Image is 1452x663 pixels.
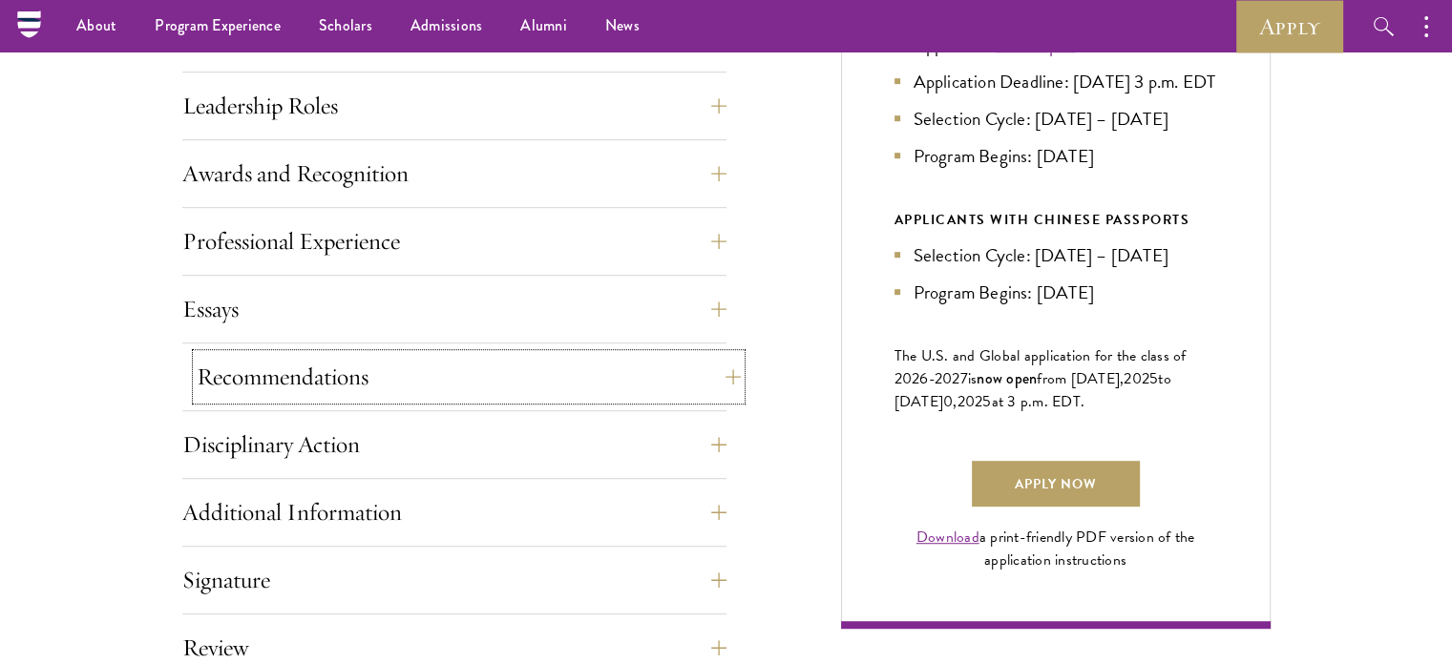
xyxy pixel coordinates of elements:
[968,367,978,390] span: is
[1037,367,1124,390] span: from [DATE],
[929,367,960,390] span: -202
[894,344,1187,390] span: The U.S. and Global application for the class of 202
[182,151,726,197] button: Awards and Recognition
[197,354,741,400] button: Recommendations
[894,208,1217,232] div: APPLICANTS WITH CHINESE PASSPORTS
[919,367,928,390] span: 6
[182,83,726,129] button: Leadership Roles
[992,390,1085,413] span: at 3 p.m. EDT.
[953,390,957,413] span: ,
[894,68,1217,95] li: Application Deadline: [DATE] 3 p.m. EDT
[1149,367,1158,390] span: 5
[894,526,1217,571] div: a print-friendly PDF version of the application instructions
[182,557,726,603] button: Signature
[182,218,726,264] button: Professional Experience
[182,422,726,467] button: Disciplinary Action
[894,367,1171,413] span: to [DATE]
[916,526,979,549] a: Download
[894,279,1217,306] li: Program Begins: [DATE]
[943,390,953,413] span: 0
[977,367,1037,389] span: now open
[982,390,991,413] span: 5
[894,142,1217,170] li: Program Begins: [DATE]
[957,390,983,413] span: 202
[894,105,1217,133] li: Selection Cycle: [DATE] – [DATE]
[972,461,1140,507] a: Apply Now
[182,286,726,332] button: Essays
[960,367,968,390] span: 7
[894,241,1217,269] li: Selection Cycle: [DATE] – [DATE]
[182,489,726,535] button: Additional Information
[996,31,1076,58] a: Now Open
[1124,367,1149,390] span: 202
